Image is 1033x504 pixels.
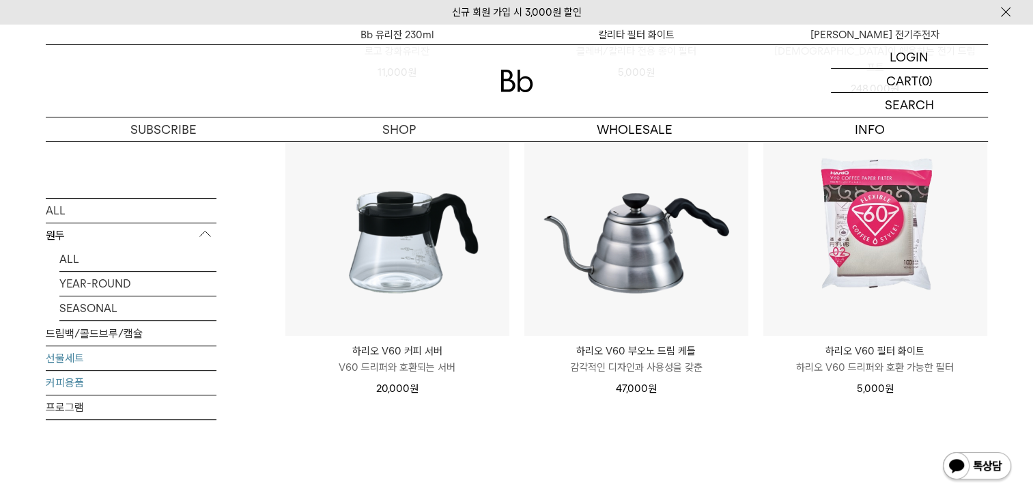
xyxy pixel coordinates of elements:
[886,69,918,92] p: CART
[285,112,509,336] img: 하리오 V60 커피 서버
[281,117,517,141] a: SHOP
[524,359,748,376] p: 감각적인 디자인과 사용성을 갖춘
[857,382,894,395] span: 5,000
[763,343,987,359] p: 하리오 V60 필터 화이트
[46,322,216,346] a: 드립백/콜드브루/캡슐
[616,382,657,395] span: 47,000
[831,69,988,93] a: CART (0)
[59,296,216,320] a: SEASONAL
[46,371,216,395] a: 커피용품
[517,117,752,141] p: WHOLESALE
[918,69,933,92] p: (0)
[524,343,748,376] a: 하리오 V60 부오노 드립 케틀 감각적인 디자인과 사용성을 갖춘
[890,45,929,68] p: LOGIN
[59,247,216,271] a: ALL
[285,359,509,376] p: V60 드리퍼와 호환되는 서버
[752,117,988,141] p: INFO
[885,93,934,117] p: SEARCH
[524,112,748,336] img: 하리오 V60 부오노 드립 케틀
[885,382,894,395] span: 원
[763,359,987,376] p: 하리오 V60 드리퍼와 호환 가능한 필터
[285,343,509,359] p: 하리오 V60 커피 서버
[376,382,419,395] span: 20,000
[46,117,281,141] a: SUBSCRIBE
[46,346,216,370] a: 선물세트
[942,451,1013,484] img: 카카오톡 채널 1:1 채팅 버튼
[524,343,748,359] p: 하리오 V60 부오노 드립 케틀
[46,199,216,223] a: ALL
[46,223,216,248] p: 원두
[46,395,216,419] a: 프로그램
[500,70,533,92] img: 로고
[648,382,657,395] span: 원
[285,343,509,376] a: 하리오 V60 커피 서버 V60 드리퍼와 호환되는 서버
[410,382,419,395] span: 원
[831,45,988,69] a: LOGIN
[452,6,582,18] a: 신규 회원 가입 시 3,000원 할인
[59,272,216,296] a: YEAR-ROUND
[763,112,987,336] img: 하리오 V60 필터 화이트
[763,343,987,376] a: 하리오 V60 필터 화이트 하리오 V60 드리퍼와 호환 가능한 필터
